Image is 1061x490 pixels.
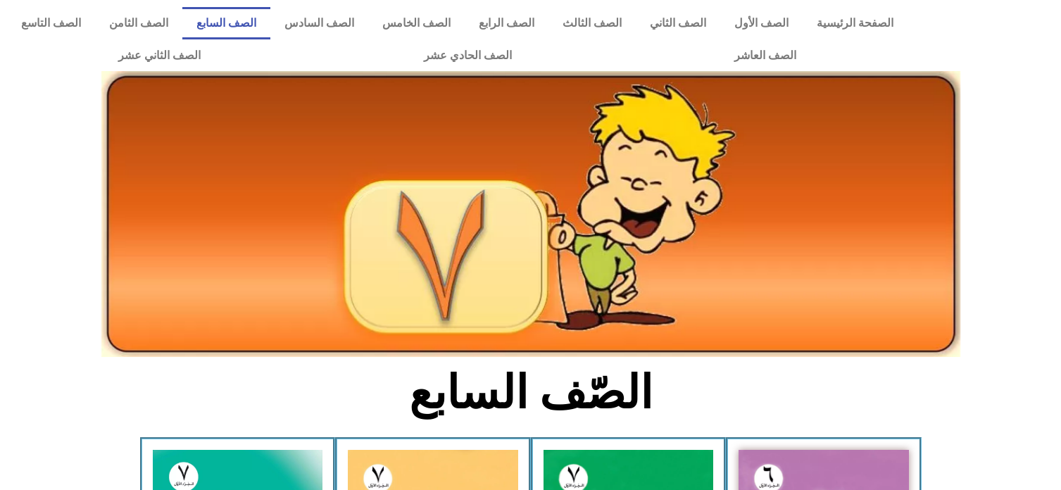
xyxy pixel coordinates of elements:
[623,39,908,72] a: الصف العاشر
[7,39,312,72] a: الصف الثاني عشر
[7,7,95,39] a: الصف التاسع
[368,7,465,39] a: الصف الخامس
[95,7,182,39] a: الصف الثامن
[298,365,763,420] h2: الصّف السابع
[312,39,622,72] a: الصف الحادي عشر
[465,7,548,39] a: الصف الرابع
[636,7,720,39] a: الصف الثاني
[548,7,636,39] a: الصف الثالث
[803,7,908,39] a: الصفحة الرئيسية
[270,7,368,39] a: الصف السادس
[182,7,270,39] a: الصف السابع
[720,7,803,39] a: الصف الأول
